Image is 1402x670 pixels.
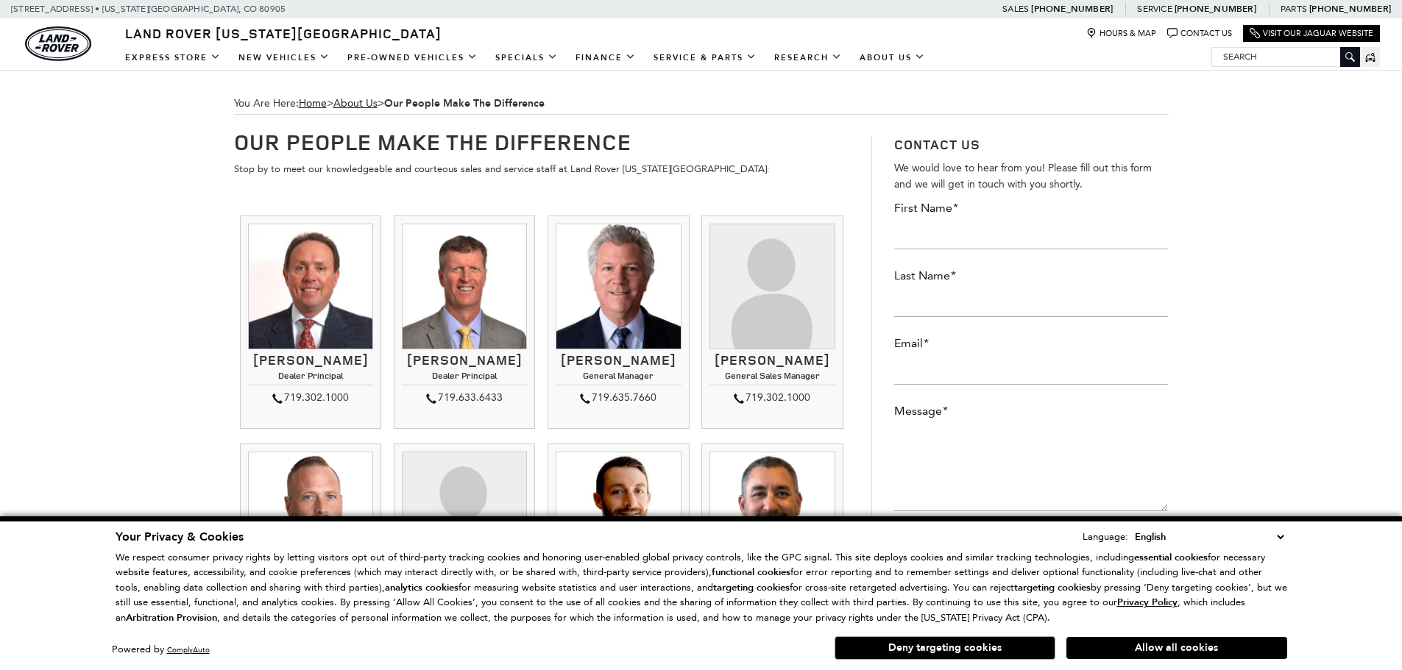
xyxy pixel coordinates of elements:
img: Jesse Lyon [248,452,373,577]
strong: Arbitration Provision [126,611,217,624]
strong: targeting cookies [713,581,790,594]
h4: Dealer Principal [402,371,527,385]
span: > [299,97,545,110]
h3: [PERSON_NAME] [402,353,527,368]
a: Contact Us [1167,28,1232,39]
h1: Our People Make The Difference [234,129,850,154]
strong: targeting cookies [1014,581,1091,594]
strong: Our People Make The Difference [384,96,545,110]
label: First Name [894,200,958,216]
h3: [PERSON_NAME] [556,353,681,368]
div: Powered by [112,645,210,655]
h3: [PERSON_NAME] [709,353,835,368]
img: Trebor Alvord [709,452,835,577]
a: Hours & Map [1086,28,1156,39]
div: Breadcrumbs [234,93,1169,115]
div: 719.633.6433 [402,389,527,407]
span: You Are Here: [234,93,1169,115]
a: About Us [851,45,934,71]
a: Service & Parts [645,45,765,71]
a: Privacy Policy [1117,596,1178,607]
img: Land Rover [25,26,91,61]
span: Parts [1281,4,1307,14]
select: Language Select [1131,529,1287,545]
div: 719.635.7660 [556,389,681,407]
input: Search [1212,48,1359,65]
u: Privacy Policy [1117,596,1178,609]
strong: analytics cookies [385,581,459,594]
a: [STREET_ADDRESS] • [US_STATE][GEOGRAPHIC_DATA], CO 80905 [11,4,286,14]
h4: General Sales Manager [709,371,835,385]
a: Research [765,45,851,71]
button: Allow all cookies [1066,637,1287,659]
span: Your Privacy & Cookies [116,529,244,545]
span: We would love to hear from you! Please fill out this form and we will get in touch with you shortly. [894,162,1152,190]
img: Kimberley Zacharias [709,224,835,349]
img: Mike Jorgensen [402,224,527,349]
img: Ray Reilly [556,224,681,349]
img: Kevin Heim [556,452,681,577]
a: Finance [567,45,645,71]
h4: General Manager [556,371,681,385]
a: About Us [333,97,378,110]
label: Message [894,403,948,419]
a: Specials [486,45,567,71]
span: > [333,97,545,110]
a: [PHONE_NUMBER] [1309,3,1391,15]
img: Thom Buckley [248,224,373,349]
a: Visit Our Jaguar Website [1250,28,1373,39]
a: land-rover [25,26,91,61]
strong: functional cookies [712,566,790,579]
label: Last Name [894,268,956,284]
span: Service [1137,4,1172,14]
p: Stop by to meet our knowledgeable and courteous sales and service staff at Land Rover [US_STATE][... [234,161,850,177]
span: Land Rover [US_STATE][GEOGRAPHIC_DATA] [125,24,442,42]
a: New Vehicles [230,45,339,71]
img: Stephanie Davis [402,452,527,577]
h3: Contact Us [894,137,1168,153]
h4: Dealer Principal [248,371,373,385]
span: Sales [1002,4,1029,14]
div: Language: [1083,532,1128,541]
a: ComplyAuto [167,645,210,655]
a: EXPRESS STORE [116,45,230,71]
div: 719.302.1000 [709,389,835,407]
a: [PHONE_NUMBER] [1175,3,1256,15]
p: We respect consumer privacy rights by letting visitors opt out of third-party tracking cookies an... [116,550,1287,626]
a: [PHONE_NUMBER] [1031,3,1113,15]
nav: Main Navigation [116,45,934,71]
h3: [PERSON_NAME] [248,353,373,368]
label: Email [894,335,929,352]
a: Land Rover [US_STATE][GEOGRAPHIC_DATA] [116,24,450,42]
div: 719.302.1000 [248,389,373,407]
a: Home [299,97,327,110]
a: Pre-Owned Vehicles [339,45,486,71]
strong: essential cookies [1134,551,1208,564]
button: Deny targeting cookies [835,636,1055,660]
